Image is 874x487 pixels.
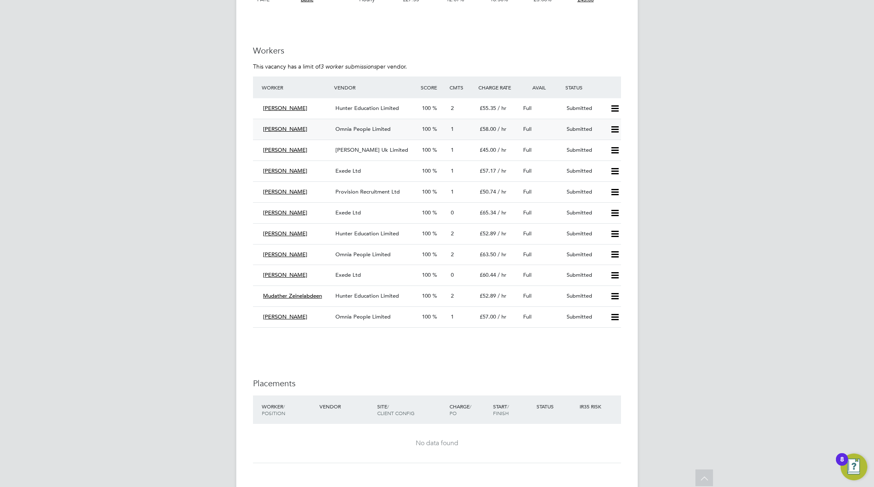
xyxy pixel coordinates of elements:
[335,105,399,112] span: Hunter Education Limited
[451,292,454,299] span: 2
[563,268,607,282] div: Submitted
[841,454,867,480] button: Open Resource Center, 8 new notifications
[263,188,307,195] span: [PERSON_NAME]
[498,167,506,174] span: / hr
[491,399,534,421] div: Start
[335,125,391,133] span: Omnia People Limited
[480,146,496,153] span: £45.00
[451,313,454,320] span: 1
[320,63,376,70] em: 3 worker submissions
[578,399,606,414] div: IR35 Risk
[451,209,454,216] span: 0
[451,230,454,237] span: 2
[498,251,506,258] span: / hr
[335,292,399,299] span: Hunter Education Limited
[451,125,454,133] span: 1
[263,292,322,299] span: Mudather Zeinelabdeen
[253,378,621,389] h3: Placements
[422,251,431,258] span: 100
[498,230,506,237] span: / hr
[563,227,607,241] div: Submitted
[261,439,613,448] div: No data found
[422,292,431,299] span: 100
[447,399,491,421] div: Charge
[563,164,607,178] div: Submitted
[498,292,506,299] span: / hr
[498,209,506,216] span: / hr
[523,292,532,299] span: Full
[260,399,317,421] div: Worker
[523,167,532,174] span: Full
[451,167,454,174] span: 1
[563,310,607,324] div: Submitted
[563,122,607,136] div: Submitted
[840,459,844,470] div: 8
[451,105,454,112] span: 2
[263,313,307,320] span: [PERSON_NAME]
[263,146,307,153] span: [PERSON_NAME]
[476,80,520,95] div: Charge Rate
[498,146,506,153] span: / hr
[335,188,400,195] span: Provision Recruitment Ltd
[263,251,307,258] span: [PERSON_NAME]
[263,167,307,174] span: [PERSON_NAME]
[493,403,509,416] span: / Finish
[520,80,563,95] div: Avail
[563,143,607,157] div: Submitted
[563,185,607,199] div: Submitted
[375,399,447,421] div: Site
[523,209,532,216] span: Full
[498,313,506,320] span: / hr
[263,105,307,112] span: [PERSON_NAME]
[563,102,607,115] div: Submitted
[523,105,532,112] span: Full
[451,188,454,195] span: 1
[422,209,431,216] span: 100
[317,399,375,414] div: Vendor
[498,271,506,278] span: / hr
[335,146,408,153] span: [PERSON_NAME] Uk Limited
[450,403,471,416] span: / PO
[534,399,578,414] div: Status
[498,125,506,133] span: / hr
[422,146,431,153] span: 100
[335,167,361,174] span: Exede Ltd
[262,403,285,416] span: / Position
[523,146,532,153] span: Full
[377,403,414,416] span: / Client Config
[498,188,506,195] span: / hr
[523,230,532,237] span: Full
[332,80,419,95] div: Vendor
[451,271,454,278] span: 0
[335,209,361,216] span: Exede Ltd
[335,230,399,237] span: Hunter Education Limited
[523,271,532,278] span: Full
[563,289,607,303] div: Submitted
[480,209,496,216] span: £65.34
[480,271,496,278] span: £60.44
[480,167,496,174] span: £57.17
[451,251,454,258] span: 2
[523,313,532,320] span: Full
[263,230,307,237] span: [PERSON_NAME]
[563,248,607,262] div: Submitted
[563,206,607,220] div: Submitted
[447,80,476,95] div: Cmts
[253,45,621,56] h3: Workers
[263,209,307,216] span: [PERSON_NAME]
[480,125,496,133] span: £58.00
[335,313,391,320] span: Omnia People Limited
[480,230,496,237] span: £52.89
[523,188,532,195] span: Full
[422,125,431,133] span: 100
[422,271,431,278] span: 100
[335,251,391,258] span: Omnia People Limited
[422,230,431,237] span: 100
[253,63,621,70] p: This vacancy has a limit of per vendor.
[422,105,431,112] span: 100
[523,125,532,133] span: Full
[263,271,307,278] span: [PERSON_NAME]
[480,105,496,112] span: £55.35
[422,188,431,195] span: 100
[263,125,307,133] span: [PERSON_NAME]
